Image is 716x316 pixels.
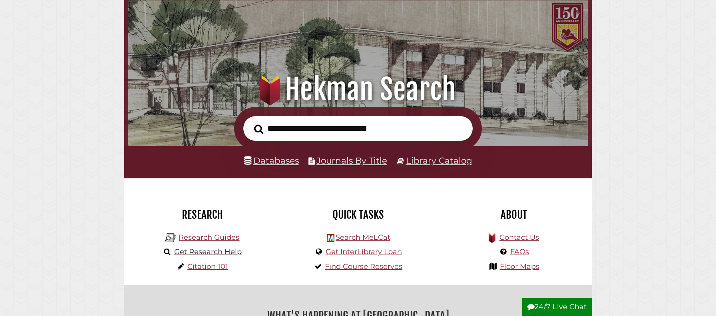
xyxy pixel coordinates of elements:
a: Contact Us [499,233,539,242]
img: Hekman Library Logo [327,234,334,242]
a: Get Research Help [174,247,242,256]
a: Floor Maps [500,262,539,271]
a: Research Guides [179,233,239,242]
a: Search MeLCat [336,233,390,242]
h2: About [442,208,586,221]
img: Hekman Library Logo [165,232,177,244]
a: Journals By Title [316,155,387,166]
h2: Quick Tasks [286,208,430,221]
a: FAQs [510,247,529,256]
a: Find Course Reserves [325,262,402,271]
a: Databases [244,155,299,166]
i: Search [254,124,263,134]
a: Get InterLibrary Loan [326,247,402,256]
a: Library Catalog [406,155,472,166]
h1: Hekman Search [139,72,577,107]
a: Citation 101 [187,262,228,271]
button: Search [250,122,267,136]
h2: Research [130,208,274,221]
